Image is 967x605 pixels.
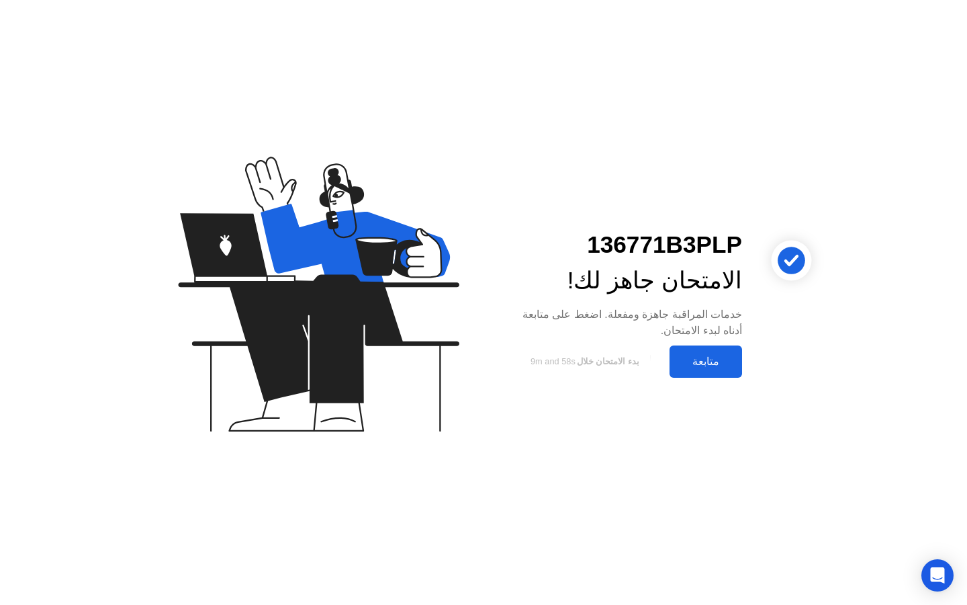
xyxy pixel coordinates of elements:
button: بدء الامتحان خلال9m and 58s [505,349,663,374]
div: 136771B3PLP [505,227,742,263]
button: متابعة [670,346,742,378]
div: متابعة [674,355,738,368]
div: Open Intercom Messenger [921,559,954,592]
span: 9m and 58s [531,356,575,366]
div: خدمات المراقبة جاهزة ومفعلة. اضغط على متابعة أدناه لبدء الامتحان. [505,307,742,339]
div: الامتحان جاهز لك! [505,263,742,298]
